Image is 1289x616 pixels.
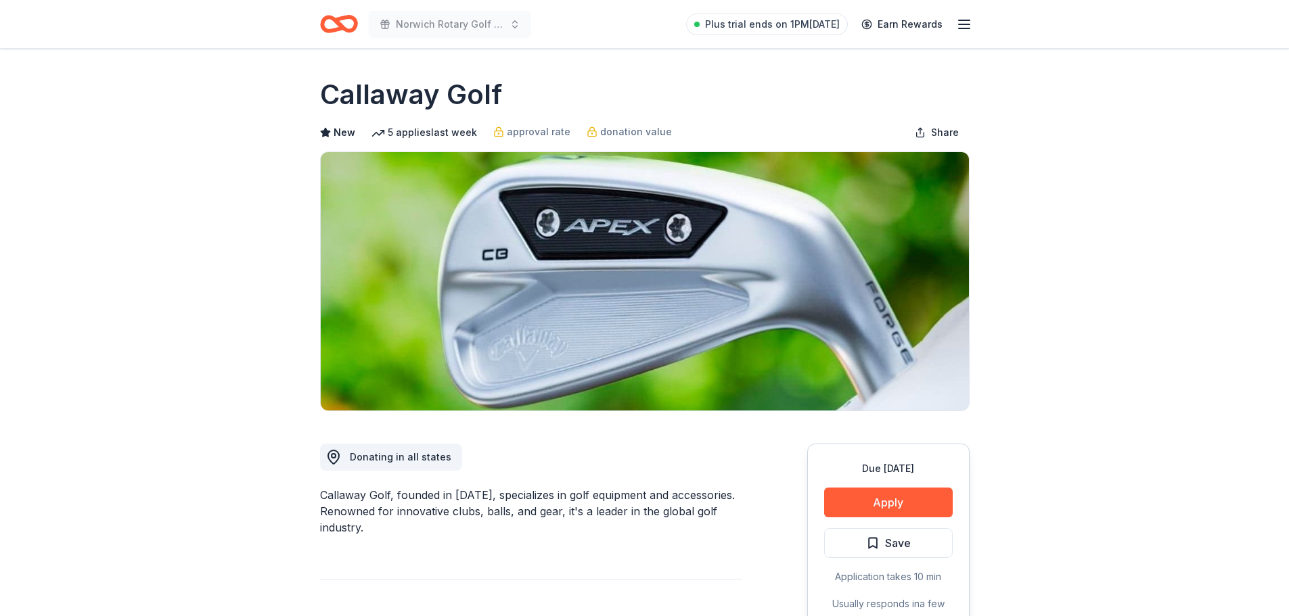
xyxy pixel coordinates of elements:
[853,12,951,37] a: Earn Rewards
[350,451,451,463] span: Donating in all states
[824,488,953,517] button: Apply
[334,124,355,141] span: New
[824,569,953,585] div: Application takes 10 min
[931,124,959,141] span: Share
[396,16,504,32] span: Norwich Rotary Golf Touranment
[705,16,840,32] span: Plus trial ends on 1PM[DATE]
[600,124,672,140] span: donation value
[320,487,742,536] div: Callaway Golf, founded in [DATE], specializes in golf equipment and accessories. Renowned for inn...
[371,124,477,141] div: 5 applies last week
[587,124,672,140] a: donation value
[320,76,502,114] h1: Callaway Golf
[321,152,969,410] img: Image for Callaway Golf
[507,124,570,140] span: approval rate
[493,124,570,140] a: approval rate
[904,119,970,146] button: Share
[369,11,531,38] button: Norwich Rotary Golf Touranment
[824,528,953,558] button: Save
[885,534,911,552] span: Save
[686,14,848,35] a: Plus trial ends on 1PM[DATE]
[320,8,358,40] a: Home
[824,460,953,477] div: Due [DATE]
